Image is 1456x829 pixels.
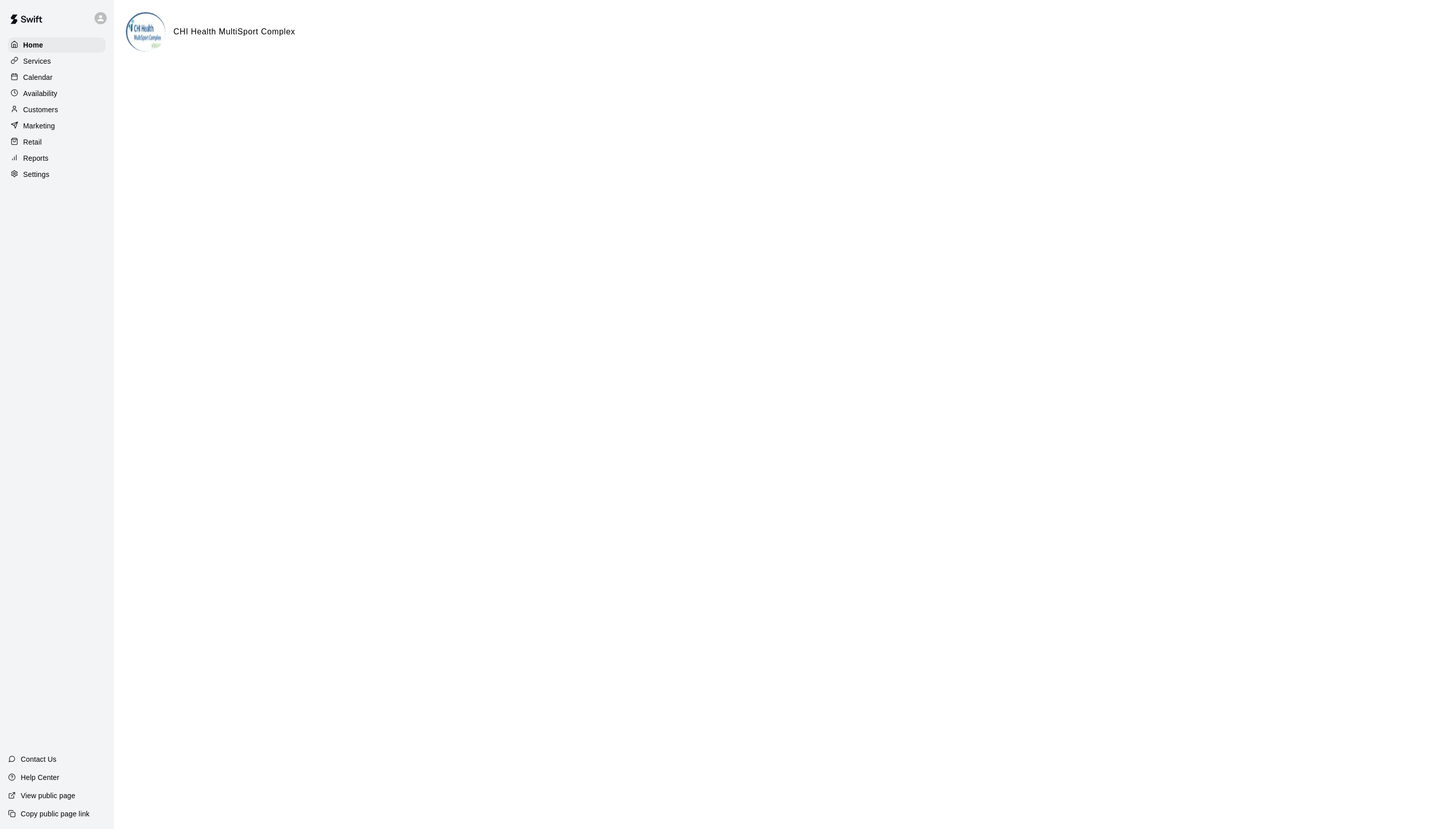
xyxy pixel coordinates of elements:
a: Reports [8,151,106,166]
p: View public page [21,791,75,801]
a: Settings [8,167,106,182]
a: Marketing [8,118,106,133]
a: Home [8,37,106,53]
p: Services [23,56,51,66]
a: Availability [8,86,106,101]
p: Customers [23,105,58,115]
p: Help Center [21,772,59,782]
a: Retail [8,134,106,150]
p: Reports [23,153,49,163]
p: Home [23,40,43,50]
a: Customers [8,102,106,117]
a: Services [8,54,106,69]
p: Contact Us [21,754,57,764]
h6: CHI Health MultiSport Complex [173,25,295,38]
p: Retail [23,137,42,147]
p: Availability [23,88,58,99]
p: Marketing [23,121,55,131]
img: CHI Health MultiSport Complex logo [127,14,165,52]
a: Calendar [8,70,106,85]
p: Settings [23,169,50,179]
p: Copy public page link [21,809,89,819]
p: Calendar [23,72,53,82]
